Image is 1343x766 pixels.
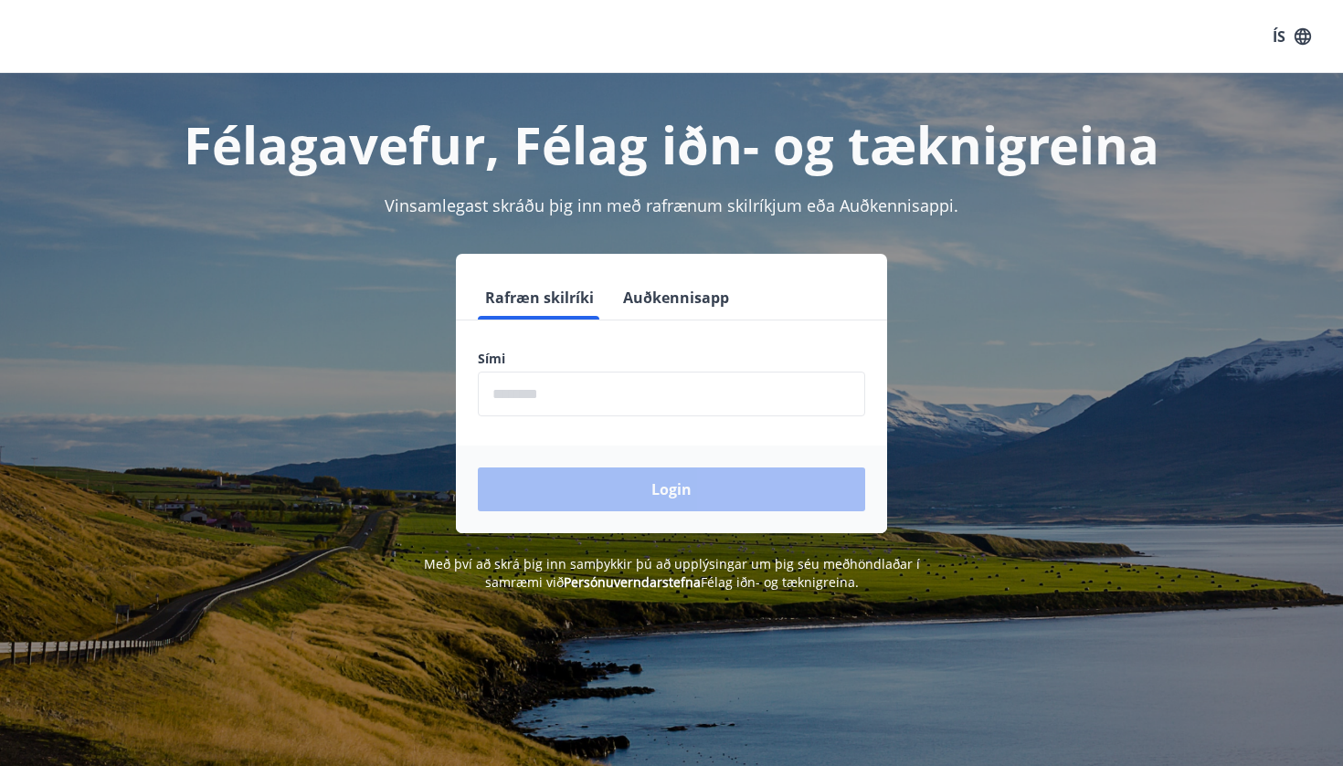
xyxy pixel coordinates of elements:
span: Með því að skrá þig inn samþykkir þú að upplýsingar um þig séu meðhöndlaðar í samræmi við Félag i... [424,555,920,591]
h1: Félagavefur, Félag iðn- og tæknigreina [36,110,1307,179]
a: Persónuverndarstefna [564,573,701,591]
button: Auðkennisapp [616,276,736,320]
label: Sími [478,350,865,368]
button: Rafræn skilríki [478,276,601,320]
button: ÍS [1263,20,1321,53]
span: Vinsamlegast skráðu þig inn með rafrænum skilríkjum eða Auðkennisappi. [385,194,958,216]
